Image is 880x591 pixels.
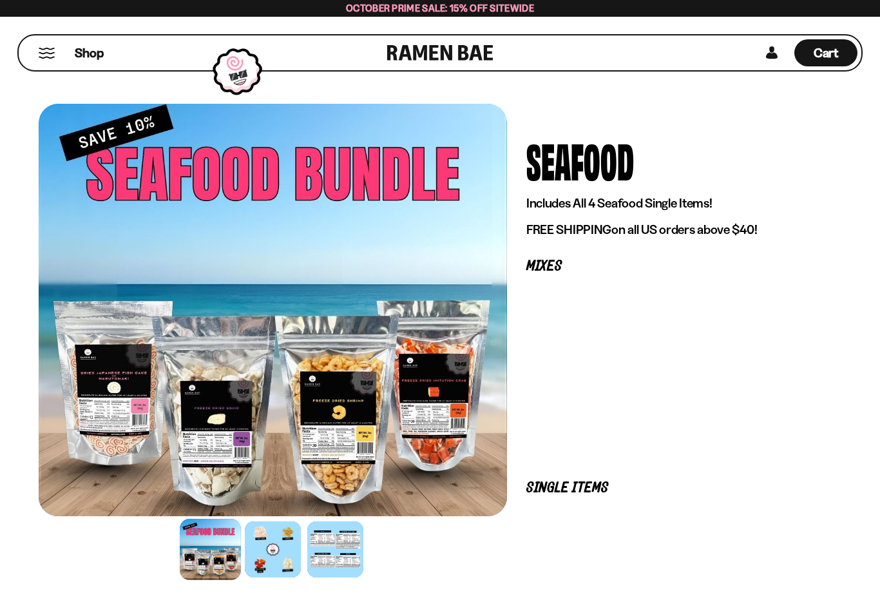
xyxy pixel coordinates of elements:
button: Mobile Menu Trigger [38,48,55,59]
span: Cart [814,45,839,61]
div: Cart [794,35,857,70]
p: Single Items [526,482,822,494]
span: October Prime Sale: 15% off Sitewide [346,2,534,14]
span: Shop [75,44,104,62]
strong: FREE SHIPPING [526,222,611,237]
a: Shop [75,39,104,66]
p: on all US orders above $40! [526,222,822,238]
div: Seafood [526,136,634,184]
p: Mixes [526,260,822,273]
p: Includes All 4 Seafood Single Items! [526,195,822,211]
